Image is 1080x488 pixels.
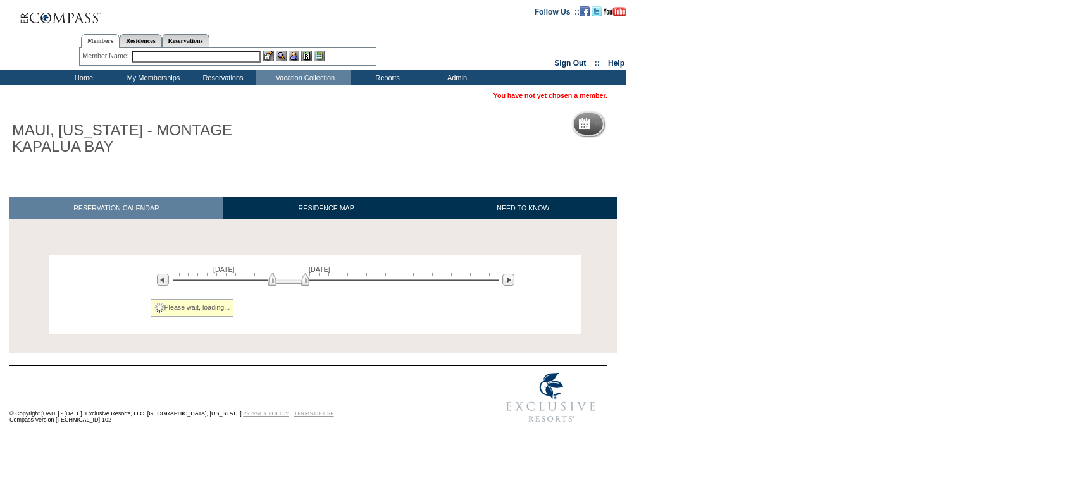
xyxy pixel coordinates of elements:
[595,59,600,68] span: ::
[294,410,334,417] a: TERMS OF USE
[592,6,602,16] img: Follow us on Twitter
[47,70,117,85] td: Home
[157,274,169,286] img: Previous
[223,197,430,219] a: RESIDENCE MAP
[535,6,580,16] td: Follow Us ::
[604,7,626,15] a: Subscribe to our YouTube Channel
[493,92,607,99] span: You have not yet chosen a member.
[187,70,256,85] td: Reservations
[309,265,330,273] span: [DATE]
[608,59,624,68] a: Help
[243,410,289,417] a: PRIVACY POLICY
[554,59,586,68] a: Sign Out
[263,51,274,61] img: b_edit.gif
[256,70,351,85] td: Vacation Collection
[580,6,590,16] img: Become our fan on Facebook
[154,303,164,313] img: spinner2.gif
[502,274,514,286] img: Next
[580,7,590,15] a: Become our fan on Facebook
[351,70,421,85] td: Reports
[429,197,617,219] a: NEED TO KNOW
[494,366,607,429] img: Exclusive Resorts
[81,34,120,48] a: Members
[213,265,235,273] span: [DATE]
[9,197,223,219] a: RESERVATION CALENDAR
[162,34,209,47] a: Reservations
[276,51,287,61] img: View
[314,51,325,61] img: b_calculator.gif
[117,70,187,85] td: My Memberships
[592,7,602,15] a: Follow us on Twitter
[301,51,312,61] img: Reservations
[289,51,299,61] img: Impersonate
[421,70,490,85] td: Admin
[595,120,692,128] h5: Reservation Calendar
[604,7,626,16] img: Subscribe to our YouTube Channel
[9,367,452,430] td: © Copyright [DATE] - [DATE]. Exclusive Resorts, LLC. [GEOGRAPHIC_DATA], [US_STATE]. Compass Versi...
[151,299,234,317] div: Please wait, loading...
[120,34,162,47] a: Residences
[9,119,293,158] h1: MAUI, [US_STATE] - MONTAGE KAPALUA BAY
[82,51,131,61] div: Member Name:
